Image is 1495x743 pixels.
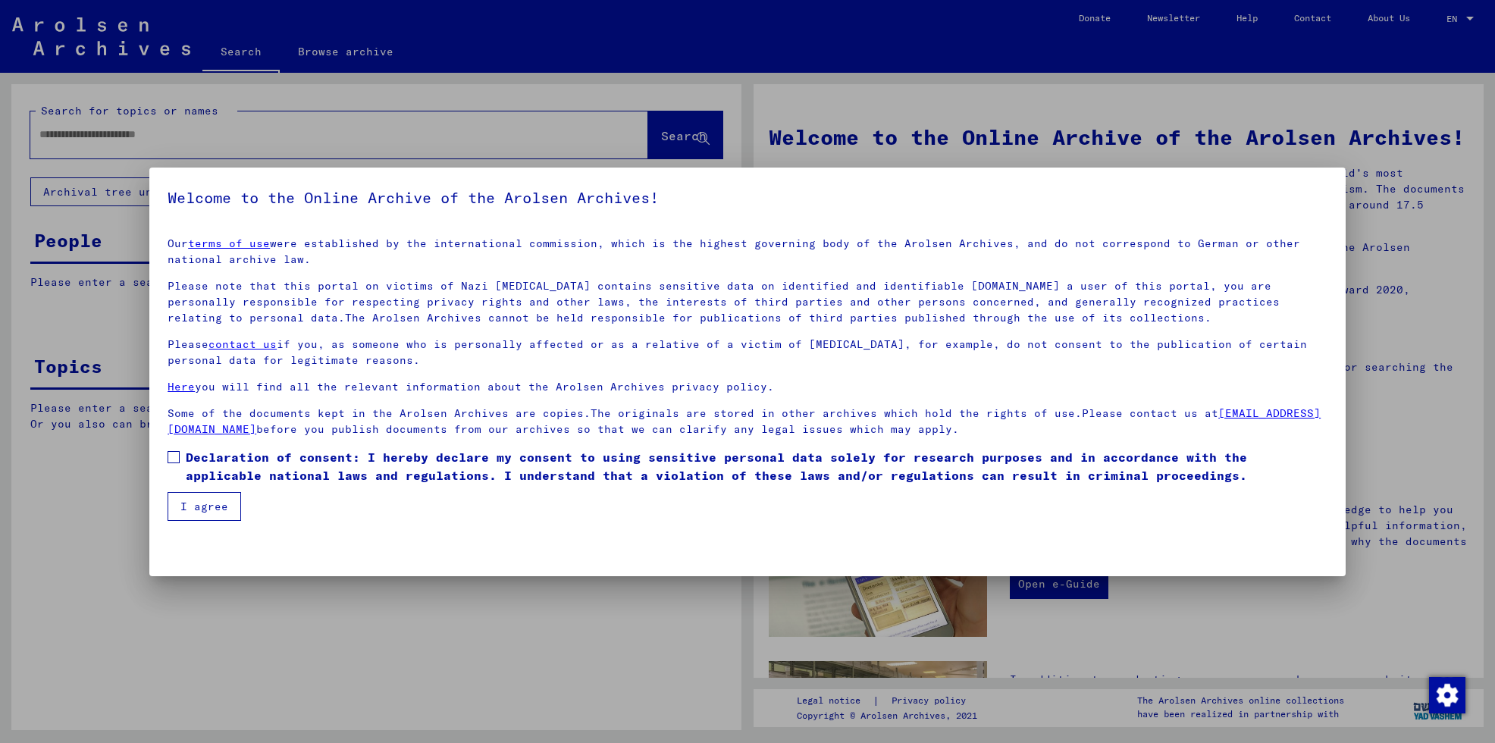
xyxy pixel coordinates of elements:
h5: Welcome to the Online Archive of the Arolsen Archives! [168,186,1327,210]
span: Declaration of consent: I hereby declare my consent to using sensitive personal data solely for r... [186,448,1327,484]
div: Change consent [1428,676,1465,713]
p: Our were established by the international commission, which is the highest governing body of the ... [168,236,1327,268]
a: contact us [208,337,277,351]
a: terms of use [188,237,270,250]
p: Please if you, as someone who is personally affected or as a relative of a victim of [MEDICAL_DAT... [168,337,1327,368]
img: Change consent [1429,677,1465,713]
a: [EMAIL_ADDRESS][DOMAIN_NAME] [168,406,1321,436]
p: Some of the documents kept in the Arolsen Archives are copies.The originals are stored in other a... [168,406,1327,437]
button: I agree [168,492,241,521]
p: you will find all the relevant information about the Arolsen Archives privacy policy. [168,379,1327,395]
a: Here [168,380,195,393]
p: Please note that this portal on victims of Nazi [MEDICAL_DATA] contains sensitive data on identif... [168,278,1327,326]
